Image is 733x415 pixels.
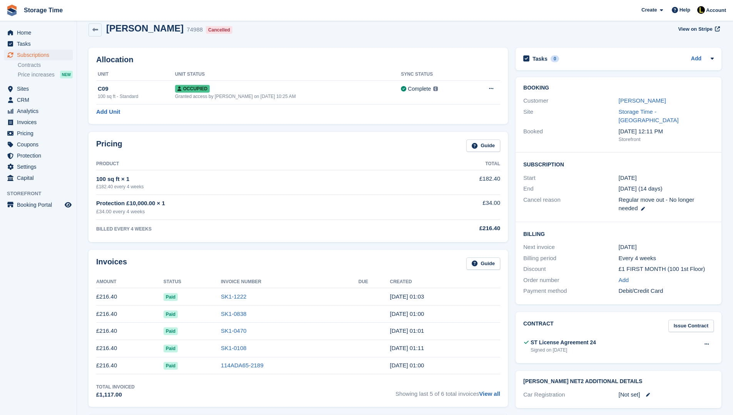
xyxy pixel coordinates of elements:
span: Tasks [17,38,63,49]
div: Storefront [619,136,714,143]
div: [Not set] [619,390,714,399]
span: Create [641,6,657,14]
div: 100 sq ft - Standard [98,93,175,100]
div: Protection £10,000.00 × 1 [96,199,406,208]
div: Order number [523,276,618,285]
a: menu [4,139,73,150]
a: menu [4,128,73,139]
div: [DATE] 12:11 PM [619,127,714,136]
a: Preview store [63,200,73,209]
th: Invoice Number [221,276,359,288]
h2: [PERSON_NAME] Net2 Additional Details [523,378,714,385]
a: Add Unit [96,108,120,116]
a: menu [4,50,73,60]
span: Paid [164,293,178,301]
a: Storage Time - [GEOGRAPHIC_DATA] [619,108,679,124]
span: Showing last 5 of 6 total invoices [396,383,500,399]
a: SK1-0470 [221,327,247,334]
a: View on Stripe [675,23,721,36]
div: Complete [408,85,431,93]
a: View all [479,390,500,397]
div: NEW [60,71,73,78]
span: Booking Portal [17,199,63,210]
h2: Subscription [523,160,714,168]
td: £216.40 [96,357,164,374]
span: Pricing [17,128,63,139]
a: Add [619,276,629,285]
span: Regular move out - No longer needed [619,196,695,212]
td: £34.00 [406,194,500,219]
td: £216.40 [96,288,164,305]
span: Paid [164,310,178,318]
a: menu [4,150,73,161]
div: Next invoice [523,243,618,252]
div: £34.00 every 4 weeks [96,208,406,216]
a: SK1-0838 [221,310,247,317]
td: £182.40 [406,170,500,194]
h2: [PERSON_NAME] [106,23,184,33]
span: Sites [17,83,63,94]
div: £182.40 every 4 weeks [96,183,406,190]
div: £216.40 [406,224,500,233]
span: View on Stripe [678,25,712,33]
a: SK1-1222 [221,293,247,300]
div: Booked [523,127,618,143]
div: Every 4 weeks [619,254,714,263]
div: BILLED EVERY 4 WEEKS [96,226,406,232]
div: Billing period [523,254,618,263]
div: £1 FIRST MONTH (100 1st Floor) [619,265,714,274]
div: Car Registration [523,390,618,399]
a: Guide [466,257,500,270]
h2: Invoices [96,257,127,270]
time: 2025-04-02 00:00:53 UTC [390,362,424,369]
time: 2025-05-28 00:01:17 UTC [390,327,424,334]
span: Coupons [17,139,63,150]
th: Unit [96,68,175,81]
span: CRM [17,95,63,105]
a: Add [691,55,701,63]
div: Payment method [523,287,618,295]
h2: Pricing [96,139,122,152]
a: menu [4,95,73,105]
div: Cancel reason [523,196,618,213]
th: Sync Status [401,68,470,81]
a: 114ADA65-2189 [221,362,264,369]
span: Help [680,6,690,14]
a: menu [4,27,73,38]
span: Invoices [17,117,63,128]
div: Start [523,174,618,183]
a: menu [4,117,73,128]
span: Occupied [175,85,210,93]
time: 2025-07-23 00:03:00 UTC [390,293,424,300]
a: menu [4,161,73,172]
td: £216.40 [96,340,164,357]
h2: Contract [523,320,554,332]
time: 2025-06-25 00:00:49 UTC [390,310,424,317]
span: Analytics [17,106,63,116]
div: Discount [523,265,618,274]
span: Storefront [7,190,77,198]
th: Created [390,276,500,288]
a: menu [4,199,73,210]
span: Account [706,7,726,14]
div: End [523,184,618,193]
td: £216.40 [96,322,164,340]
div: 0 [551,55,559,62]
time: 2025-03-05 00:00:00 UTC [619,174,637,183]
span: Home [17,27,63,38]
span: Price increases [18,71,55,78]
div: £1,117.00 [96,390,135,399]
th: Product [96,158,406,170]
h2: Allocation [96,55,500,64]
a: Guide [466,139,500,152]
a: Price increases NEW [18,70,73,79]
img: Laaibah Sarwar [697,6,705,14]
div: Granted access by [PERSON_NAME] on [DATE] 10:25 AM [175,93,401,100]
a: Contracts [18,61,73,69]
th: Total [406,158,500,170]
a: Storage Time [21,4,66,17]
time: 2025-04-30 00:11:19 UTC [390,345,424,351]
th: Amount [96,276,164,288]
th: Due [359,276,390,288]
div: C09 [98,85,175,93]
